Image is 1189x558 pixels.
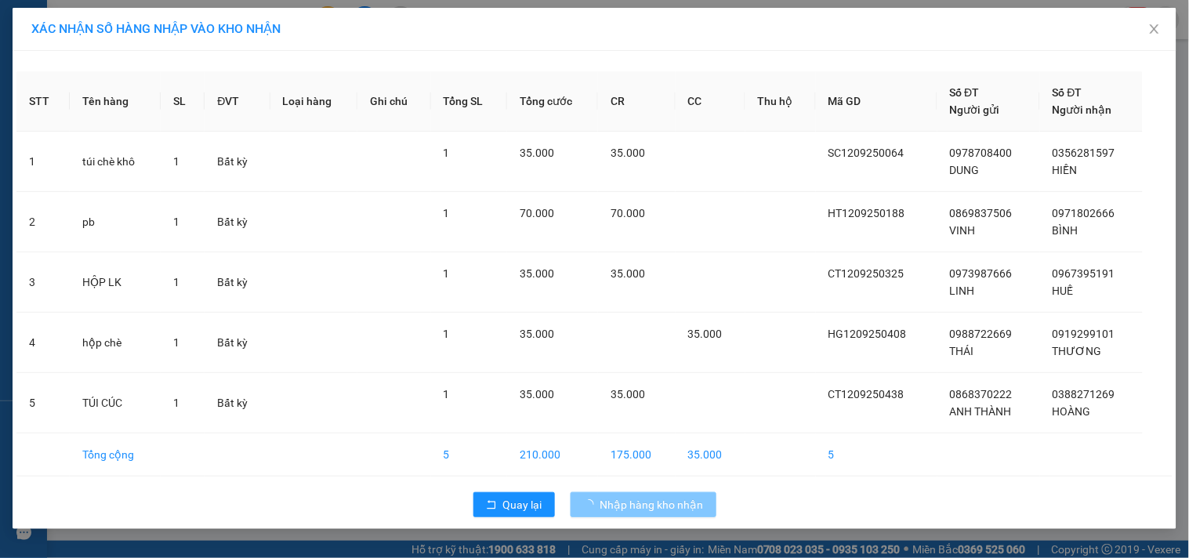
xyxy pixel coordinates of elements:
span: 35.000 [611,267,645,280]
th: Tên hàng [70,71,161,132]
th: Tổng SL [431,71,507,132]
span: 1 [173,336,179,349]
span: 1 [444,207,450,219]
span: close [1148,23,1161,35]
span: 0978708400 [950,147,1013,159]
span: 0988722669 [950,328,1013,340]
td: 175.000 [598,433,675,476]
td: Bất kỳ [205,313,270,373]
td: pb [70,192,161,252]
span: VINH [950,224,976,237]
span: 35.000 [520,388,554,400]
li: 271 - [PERSON_NAME] - [GEOGRAPHIC_DATA] - [GEOGRAPHIC_DATA] [147,38,655,58]
td: 5 [16,373,70,433]
td: Bất kỳ [205,192,270,252]
span: HUẾ [1053,284,1074,297]
td: Bất kỳ [205,373,270,433]
span: 1 [173,216,179,228]
td: hộp chè [70,313,161,373]
span: 35.000 [611,388,645,400]
span: 0967395191 [1053,267,1115,280]
span: rollback [486,499,497,512]
span: 1 [173,276,179,288]
span: BÌNH [1053,224,1078,237]
th: CC [676,71,745,132]
td: 4 [16,313,70,373]
td: Bất kỳ [205,132,270,192]
td: 5 [431,433,507,476]
span: 1 [444,147,450,159]
span: Quay lại [503,496,542,513]
span: THƯƠNG [1053,345,1102,357]
th: STT [16,71,70,132]
td: Tổng cộng [70,433,161,476]
span: 0356281597 [1053,147,1115,159]
span: HG1209250408 [828,328,907,340]
span: loading [583,499,600,510]
span: HOÀNG [1053,405,1091,418]
span: 35.000 [520,147,554,159]
button: Nhập hàng kho nhận [571,492,716,517]
img: logo.jpg [20,20,137,98]
span: HIỀN [1053,164,1078,176]
span: 35.000 [688,328,723,340]
th: Loại hàng [270,71,357,132]
span: 35.000 [520,328,554,340]
th: SL [161,71,205,132]
td: 5 [816,433,937,476]
span: 0919299101 [1053,328,1115,340]
span: 1 [444,388,450,400]
span: Số ĐT [1053,86,1082,99]
td: 210.000 [507,433,598,476]
span: SC1209250064 [828,147,904,159]
span: 0868370222 [950,388,1013,400]
span: 70.000 [520,207,554,219]
td: Bất kỳ [205,252,270,313]
button: rollbackQuay lại [473,492,555,517]
span: HT1209250188 [828,207,905,219]
b: GỬI : VP [GEOGRAPHIC_DATA] [20,107,234,159]
span: 1 [444,328,450,340]
span: Người gửi [950,103,1000,116]
th: Tổng cước [507,71,598,132]
button: Close [1133,8,1176,52]
td: 2 [16,192,70,252]
td: 1 [16,132,70,192]
span: 70.000 [611,207,645,219]
th: Mã GD [816,71,937,132]
span: Nhập hàng kho nhận [600,496,704,513]
th: Ghi chú [357,71,431,132]
span: THÁI [950,345,974,357]
td: 35.000 [676,433,745,476]
span: LINH [950,284,975,297]
span: 35.000 [520,267,554,280]
td: HỘP LK [70,252,161,313]
td: TÚI CÚC [70,373,161,433]
span: DUNG [950,164,980,176]
span: 0971802666 [1053,207,1115,219]
td: túi chè khô [70,132,161,192]
span: CT1209250325 [828,267,904,280]
span: 1 [173,397,179,409]
span: 1 [173,155,179,168]
span: CT1209250438 [828,388,904,400]
span: XÁC NHẬN SỐ HÀNG NHẬP VÀO KHO NHẬN [31,21,281,36]
th: Thu hộ [745,71,816,132]
span: Số ĐT [950,86,980,99]
span: 0869837506 [950,207,1013,219]
span: 1 [444,267,450,280]
td: 3 [16,252,70,313]
span: 0973987666 [950,267,1013,280]
th: CR [598,71,675,132]
span: Người nhận [1053,103,1112,116]
span: ANH THÀNH [950,405,1012,418]
span: 35.000 [611,147,645,159]
span: 0388271269 [1053,388,1115,400]
th: ĐVT [205,71,270,132]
